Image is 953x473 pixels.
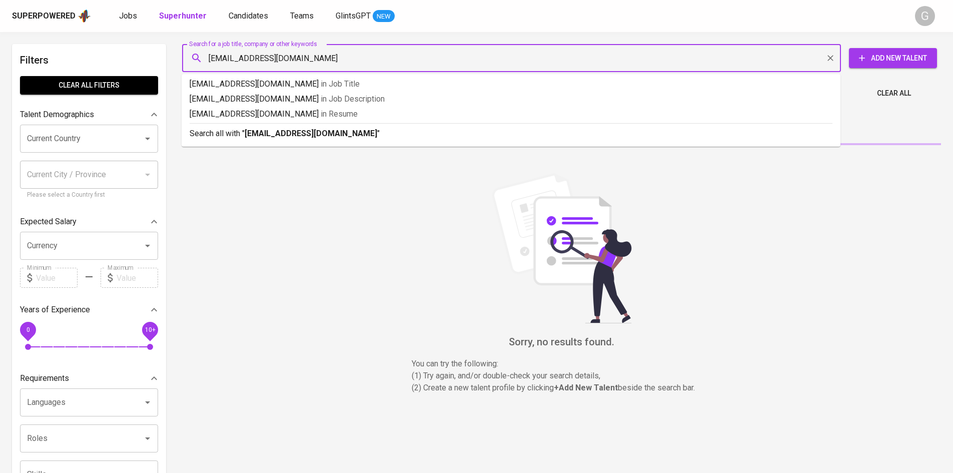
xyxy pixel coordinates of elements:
button: Open [141,431,155,445]
span: Teams [290,11,314,21]
p: (2) Create a new talent profile by clicking beside the search bar. [412,382,712,394]
span: NEW [373,12,395,22]
button: Open [141,239,155,253]
a: Superhunter [159,10,209,23]
p: Requirements [20,372,69,384]
span: GlintsGPT [336,11,371,21]
b: + Add New Talent [554,383,618,392]
img: app logo [78,9,91,24]
p: [EMAIL_ADDRESS][DOMAIN_NAME] [190,108,832,120]
span: in Job Title [321,79,360,89]
a: Superpoweredapp logo [12,9,91,24]
span: in Resume [321,109,358,119]
div: Superpowered [12,11,76,22]
button: Clear All filters [20,76,158,95]
div: Requirements [20,368,158,388]
button: Open [141,132,155,146]
button: Clear [823,51,837,65]
div: Talent Demographics [20,105,158,125]
a: GlintsGPT NEW [336,10,395,23]
b: Superhunter [159,11,207,21]
span: Jobs [119,11,137,21]
span: 0 [26,326,30,333]
span: Candidates [229,11,268,21]
span: Clear All filters [28,79,150,92]
p: Expected Salary [20,216,77,228]
p: Search all with " " [190,128,832,140]
div: G [915,6,935,26]
p: [EMAIL_ADDRESS][DOMAIN_NAME] [190,78,832,90]
span: 10+ [145,326,155,333]
button: Open [141,395,155,409]
h6: Filters [20,52,158,68]
span: Clear All [877,87,911,100]
input: Value [117,268,158,288]
div: Years of Experience [20,300,158,320]
button: Clear All [873,84,915,103]
p: Please select a Country first [27,190,151,200]
span: Add New Talent [857,52,929,65]
a: Candidates [229,10,270,23]
input: Value [36,268,78,288]
img: file_searching.svg [487,173,637,323]
p: Years of Experience [20,304,90,316]
a: Teams [290,10,316,23]
p: Talent Demographics [20,109,94,121]
p: [EMAIL_ADDRESS][DOMAIN_NAME] [190,93,832,105]
a: Jobs [119,10,139,23]
button: Add New Talent [849,48,937,68]
h6: Sorry, no results found. [182,334,941,350]
p: (1) Try again, and/or double-check your search details, [412,370,712,382]
span: in Job Description [321,94,385,104]
div: Expected Salary [20,212,158,232]
b: [EMAIL_ADDRESS][DOMAIN_NAME] [245,129,377,138]
p: You can try the following : [412,358,712,370]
